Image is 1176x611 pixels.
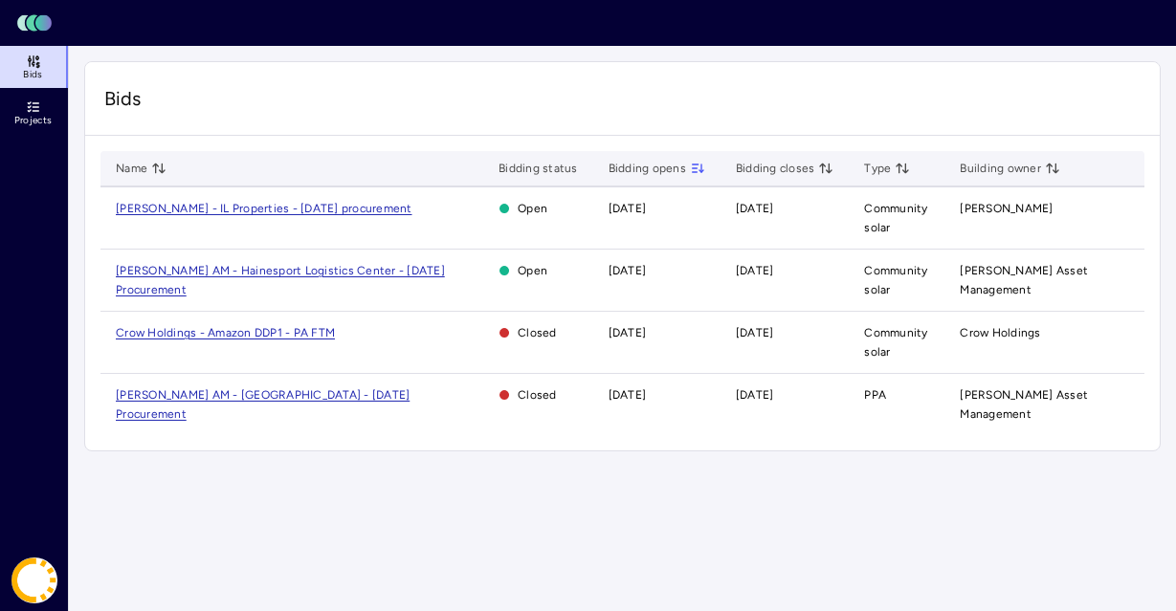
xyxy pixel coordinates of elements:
[116,159,166,178] span: Name
[499,199,578,218] span: Open
[116,388,410,421] a: [PERSON_NAME] AM - [GEOGRAPHIC_DATA] - [DATE] Procurement
[736,202,774,215] time: [DATE]
[609,388,647,402] time: [DATE]
[499,323,578,342] span: Closed
[11,557,57,603] img: Coast Energy
[116,202,412,215] a: [PERSON_NAME] - IL Properties - [DATE] procurement
[960,159,1060,178] span: Building owner
[609,326,647,339] time: [DATE]
[944,187,1144,250] td: [PERSON_NAME]
[849,250,944,312] td: Community solar
[609,264,647,277] time: [DATE]
[736,388,774,402] time: [DATE]
[609,202,647,215] time: [DATE]
[499,261,578,280] span: Open
[864,159,910,178] span: Type
[151,161,166,176] button: toggle sorting
[736,264,774,277] time: [DATE]
[23,69,42,80] span: Bids
[944,312,1144,374] td: Crow Holdings
[609,159,705,178] span: Bidding opens
[849,312,944,374] td: Community solar
[736,159,834,178] span: Bidding closes
[736,326,774,339] time: [DATE]
[690,161,705,176] button: toggle sorting
[14,115,52,126] span: Projects
[116,326,335,339] a: Crow Holdings - Amazon DDP1 - PA FTM
[104,85,1141,112] span: Bids
[1045,161,1060,176] button: toggle sorting
[499,385,578,404] span: Closed
[849,374,944,435] td: PPA
[944,374,1144,435] td: [PERSON_NAME] Asset Management
[116,264,445,296] a: [PERSON_NAME] AM - Hainesport Logistics Center - [DATE] Procurement
[499,159,578,178] span: Bidding status
[849,187,944,250] td: Community solar
[944,250,1144,312] td: [PERSON_NAME] Asset Management
[818,161,833,176] button: toggle sorting
[895,161,910,176] button: toggle sorting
